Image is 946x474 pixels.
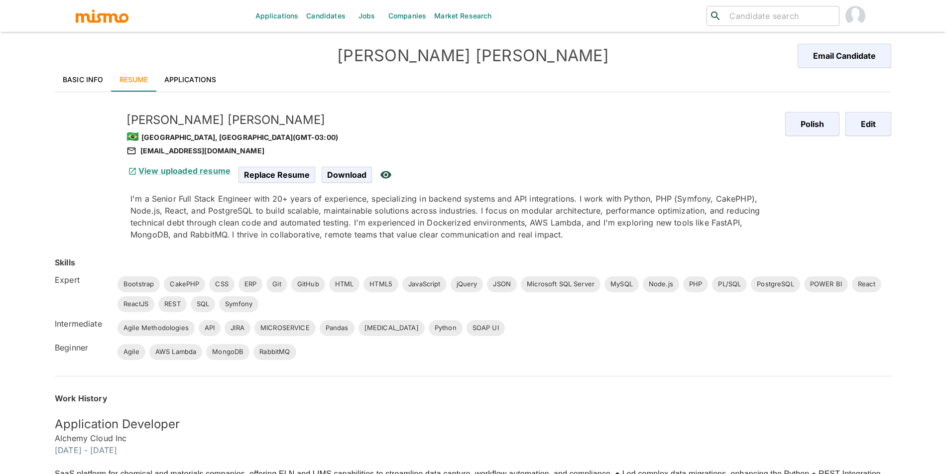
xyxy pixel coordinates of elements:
[126,166,231,176] a: View uploaded resume
[725,9,835,23] input: Candidate search
[322,167,372,183] span: Download
[402,279,447,289] span: JavaScript
[358,323,425,333] span: [MEDICAL_DATA]
[291,279,325,289] span: GitHub
[225,323,250,333] span: JIRA
[55,318,110,330] h6: Intermediate
[199,323,221,333] span: API
[683,279,708,289] span: PHP
[118,347,145,357] span: Agile
[266,279,287,289] span: Git
[130,193,777,240] div: I'm a Senior Full Stack Engineer with 20+ years of experience, specializing in backend systems an...
[126,112,777,128] h5: [PERSON_NAME] [PERSON_NAME]
[363,279,398,289] span: HTML5
[804,279,848,289] span: POWER BI
[191,299,215,309] span: SQL
[55,392,891,404] h6: Work History
[467,323,505,333] span: SOAP UI
[845,6,865,26] img: Maria Lujan Ciommo
[643,279,679,289] span: Node.js
[712,279,747,289] span: PL/SQL
[320,323,355,333] span: Pandas
[451,279,483,289] span: jQuery
[206,347,249,357] span: MongoDB
[55,416,891,432] h5: Application Developer
[238,279,262,289] span: ERP
[118,323,195,333] span: Agile Methodologies
[126,130,139,142] span: 🇧🇷
[604,279,639,289] span: MySQL
[219,299,258,309] span: Symfony
[785,112,839,136] button: Polish
[55,256,75,268] h6: Skills
[254,323,316,333] span: MICROSERVICE
[149,347,203,357] span: AWS Lambda
[209,279,234,289] span: CSS
[322,170,372,178] a: Download
[264,46,682,66] h4: [PERSON_NAME] [PERSON_NAME]
[156,68,225,92] a: Applications
[55,68,112,92] a: Basic Info
[55,444,891,456] h6: [DATE] - [DATE]
[521,279,600,289] span: Microsoft SQL Server
[118,279,160,289] span: Bootstrap
[164,279,205,289] span: CakePHP
[798,44,891,68] button: Email Candidate
[112,68,156,92] a: Resume
[75,8,129,23] img: logo
[55,342,110,354] h6: Beginner
[845,112,891,136] button: Edit
[238,167,315,183] span: Replace Resume
[487,279,517,289] span: JSON
[55,274,110,286] h6: Expert
[329,279,360,289] span: HTML
[126,145,777,157] div: [EMAIL_ADDRESS][DOMAIN_NAME]
[118,299,154,309] span: ReactJS
[126,128,777,145] div: [GEOGRAPHIC_DATA], [GEOGRAPHIC_DATA] (GMT-03:00)
[55,112,115,172] img: rjedjoxholiwr1uwbxe1prvzh42o
[158,299,187,309] span: REST
[429,323,463,333] span: Python
[751,279,800,289] span: PostgreSQL
[253,347,296,357] span: RabbitMQ
[852,279,881,289] span: React
[55,432,891,444] h6: Alchemy Cloud Inc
